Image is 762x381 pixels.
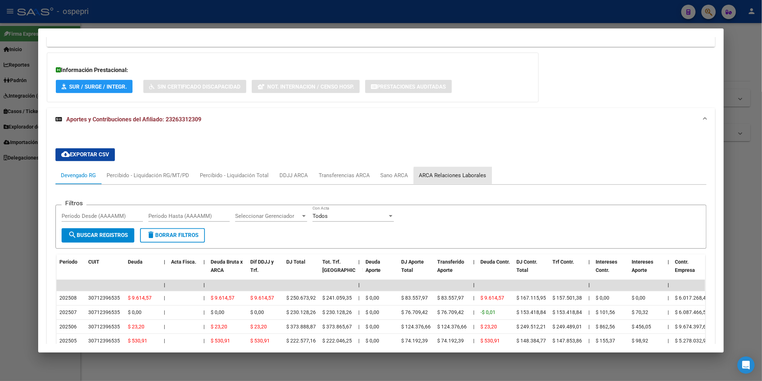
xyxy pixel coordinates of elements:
[88,259,99,265] span: CUIT
[57,255,85,286] datatable-header-cell: Período
[68,231,77,239] mat-icon: search
[668,324,669,330] span: |
[365,80,452,93] button: Prestaciones Auditadas
[66,116,201,123] span: Aportes y Contribuciones del Afiliado: 23263312309
[668,259,669,265] span: |
[517,259,538,273] span: DJ Contr. Total
[164,338,165,344] span: |
[366,295,379,301] span: $ 0,00
[157,84,241,90] span: Sin Certificado Discapacidad
[358,295,359,301] span: |
[283,255,319,286] datatable-header-cell: DJ Total
[286,295,316,301] span: $ 250.673,92
[140,228,205,243] button: Borrar Filtros
[62,200,86,207] h3: Filtros
[211,324,227,330] span: $ 23,20
[322,338,352,344] span: $ 222.046,25
[438,295,464,301] span: $ 83.557,97
[366,259,381,273] span: Deuda Aporte
[589,338,590,344] span: |
[589,282,590,288] span: |
[203,324,205,330] span: |
[59,310,77,315] span: 202507
[171,259,196,265] span: Acta Fisca.
[632,295,646,301] span: $ 0,00
[517,338,546,344] span: $ 148.384,77
[358,310,359,315] span: |
[589,295,590,301] span: |
[203,338,205,344] span: |
[161,255,168,286] datatable-header-cell: |
[481,324,497,330] span: $ 23,20
[88,294,120,302] div: 30712396535
[252,80,360,93] button: Not. Internacion / Censo Hosp.
[593,255,629,286] datatable-header-cell: Intereses Contr.
[61,172,96,180] div: Devengado RG
[668,282,669,288] span: |
[250,324,267,330] span: $ 23,20
[675,324,709,330] span: $ 9.674.397,61
[675,338,709,344] span: $ 5.278.032,92
[474,282,475,288] span: |
[586,255,593,286] datatable-header-cell: |
[59,295,77,301] span: 202508
[668,310,669,315] span: |
[438,324,467,330] span: $ 124.376,66
[203,259,205,265] span: |
[125,255,161,286] datatable-header-cell: Deuda
[596,295,610,301] span: $ 0,00
[668,295,669,301] span: |
[675,295,709,301] span: $ 6.017.268,43
[632,259,654,273] span: Intereses Aporte
[589,259,590,265] span: |
[164,310,165,315] span: |
[381,172,408,180] div: Sano ARCA
[319,255,355,286] datatable-header-cell: Tot. Trf. Bruto
[402,310,428,315] span: $ 76.709,42
[61,150,70,159] mat-icon: cloud_download
[211,338,230,344] span: $ 530,91
[250,295,274,301] span: $ 9.614,57
[322,259,371,273] span: Tot. Trf. [GEOGRAPHIC_DATA]
[56,66,530,75] h3: Información Prestacional:
[358,338,359,344] span: |
[435,255,471,286] datatable-header-cell: Transferido Aporte
[550,255,586,286] datatable-header-cell: Trf Contr.
[211,295,234,301] span: $ 9.614,57
[267,84,354,90] span: Not. Internacion / Censo Hosp.
[596,324,615,330] span: $ 862,56
[366,338,379,344] span: $ 0,00
[211,259,243,273] span: Deuda Bruta x ARCA
[235,213,301,220] span: Seleccionar Gerenciador
[358,324,359,330] span: |
[62,228,134,243] button: Buscar Registros
[88,337,120,345] div: 30712396535
[553,338,582,344] span: $ 147.853,86
[88,309,120,317] div: 30712396535
[69,84,127,90] span: SUR / SURGE / INTEGR.
[358,282,360,288] span: |
[399,255,435,286] datatable-header-cell: DJ Aporte Total
[200,172,269,180] div: Percibido - Liquidación Total
[250,338,270,344] span: $ 530,91
[738,357,755,374] div: Open Intercom Messenger
[164,259,165,265] span: |
[402,338,428,344] span: $ 74.192,39
[322,324,352,330] span: $ 373.865,67
[517,324,546,330] span: $ 249.512,21
[59,324,77,330] span: 202506
[474,310,475,315] span: |
[474,259,475,265] span: |
[164,324,165,330] span: |
[589,310,590,315] span: |
[514,255,550,286] datatable-header-cell: DJ Contr. Total
[675,310,709,315] span: $ 6.087.466,52
[322,295,352,301] span: $ 241.059,35
[471,255,478,286] datatable-header-cell: |
[168,255,201,286] datatable-header-cell: Acta Fisca.
[632,338,649,344] span: $ 98,92
[143,80,246,93] button: Sin Certificado Discapacidad
[85,255,125,286] datatable-header-cell: CUIT
[596,310,615,315] span: $ 101,56
[107,172,189,180] div: Percibido - Liquidación RG/MT/PD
